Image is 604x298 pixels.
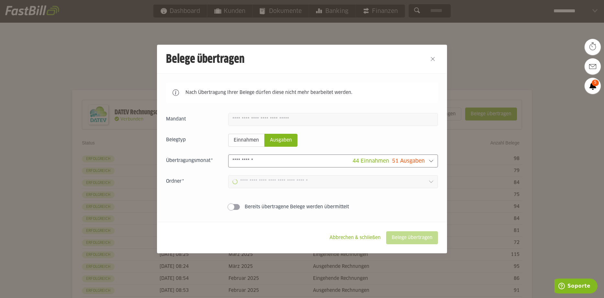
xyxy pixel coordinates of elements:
sl-radio-button: Einnahmen [228,134,264,147]
sl-switch: Bereits übertragene Belege werden übermittelt [166,204,438,210]
span: 51 Ausgaben [392,158,425,164]
span: 44 Einnahmen [352,158,389,164]
sl-radio-button: Ausgaben [264,134,297,147]
a: 5 [585,78,601,94]
span: 5 [592,80,599,86]
sl-button: Belege übertragen [386,231,438,244]
iframe: Abre un widget desde donde se puede obtener más información [554,279,598,295]
sl-button: Abbrechen & schließen [324,231,386,244]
